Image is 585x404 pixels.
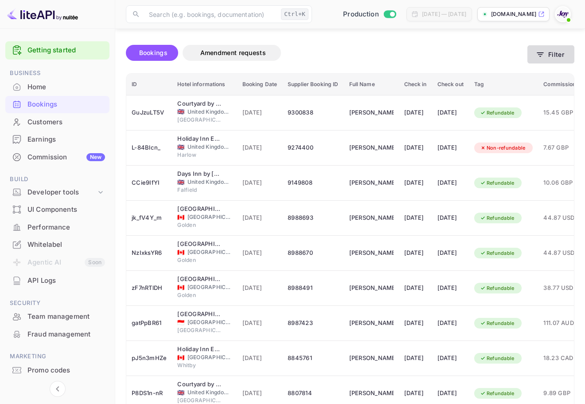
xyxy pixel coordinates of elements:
th: Commission [538,74,581,95]
div: [DATE] [404,141,427,155]
div: Non-refundable [474,143,531,154]
span: United Kingdom of Great Britain and Northern Ireland [177,390,184,396]
div: Palliser Lodge [177,205,222,214]
div: Team management [27,312,105,322]
div: Ayla Webb [349,351,394,365]
img: LiteAPI logo [7,7,78,21]
div: Riley Webb [349,281,394,295]
div: 8807814 [288,386,338,400]
div: Fraud management [5,326,109,343]
div: 8987423 [288,316,338,330]
th: Supplier Booking ID [282,74,343,95]
span: 9.89 GBP [543,388,576,398]
span: Canada [177,250,184,255]
span: 15.45 GBP [543,108,576,118]
div: Refundable [474,248,520,259]
span: Security [5,298,109,308]
span: [GEOGRAPHIC_DATA] [187,353,232,361]
div: Naomi Webb [349,316,394,330]
span: United Kingdom of [GEOGRAPHIC_DATA] and [GEOGRAPHIC_DATA] [187,108,232,116]
div: jk_fV4Y_m [132,211,167,225]
div: Fraud management [27,329,105,340]
span: [DATE] [242,248,277,258]
div: [DATE] [404,351,427,365]
div: Earnings [27,135,105,145]
button: Filter [527,45,574,63]
span: United Kingdom of Great Britain and Northern Ireland [177,144,184,150]
div: P8DS1n-nR [132,386,167,400]
div: Refundable [474,283,520,294]
div: Home [5,79,109,96]
span: [DATE] [242,143,277,153]
div: 9149808 [288,176,338,190]
span: Canada [177,285,184,290]
span: [GEOGRAPHIC_DATA] [177,326,222,334]
div: [DATE] [437,176,464,190]
div: Customers [27,117,105,127]
a: Customers [5,114,109,130]
span: Indonesia [177,320,184,325]
div: Palliser Lodge [177,240,222,249]
div: Home [27,82,105,92]
div: GuJzuLT5V [132,106,167,120]
div: 9274400 [288,141,338,155]
a: Promo codes [5,362,109,378]
a: UI Components [5,201,109,218]
div: [DATE] [437,141,464,155]
span: United Kingdom of [GEOGRAPHIC_DATA] and [GEOGRAPHIC_DATA] [187,388,232,396]
a: Performance [5,219,109,235]
div: Performance [5,219,109,236]
span: Marketing [5,352,109,361]
div: 8988693 [288,211,338,225]
span: 18.23 CAD [543,353,576,363]
div: Riley Webb [349,211,394,225]
div: UI Components [27,205,105,215]
div: Claire Webb [349,141,394,155]
span: [DATE] [242,353,277,363]
span: Golden [177,256,222,264]
a: Fraud management [5,326,109,342]
div: New [86,153,105,161]
div: [DATE] [404,246,427,260]
span: Build [5,174,109,184]
div: [DATE] [437,351,464,365]
span: 44.87 USD [543,248,576,258]
span: Golden [177,221,222,229]
th: Hotel informations [172,74,237,95]
div: Developer tools [5,185,109,200]
div: Promo codes [5,362,109,379]
div: [DATE] [437,211,464,225]
a: API Logs [5,272,109,289]
th: Full Name [344,74,399,95]
div: Whitelabel [27,240,105,250]
span: [DATE] [242,178,277,188]
div: Courtyard by Marriott Exeter Sandy Park [177,380,222,389]
span: Amendment requests [200,49,266,56]
th: Check out [432,74,469,95]
div: Davina Webb [349,176,394,190]
span: Canada [177,355,184,360]
span: [DATE] [242,318,277,328]
div: Customers [5,114,109,131]
div: [DATE] [404,281,427,295]
span: [DATE] [242,108,277,118]
div: 8845761 [288,351,338,365]
th: ID [126,74,172,95]
a: Earnings [5,131,109,147]
span: [GEOGRAPHIC_DATA] [187,283,232,291]
div: Glacier Mountaineer Lodge [177,275,222,284]
div: Courtyard by Marriott Exeter Sandy Park [177,99,222,108]
div: Refundable [474,388,520,399]
div: Refundable [474,213,520,224]
div: API Logs [5,272,109,289]
div: Ctrl+K [281,8,308,20]
div: API Logs [27,276,105,286]
input: Search (e.g. bookings, documentation) [144,5,277,23]
span: [GEOGRAPHIC_DATA] [187,318,232,326]
span: 7.67 GBP [543,143,576,153]
div: Whitelabel [5,236,109,253]
span: United Kingdom of [GEOGRAPHIC_DATA] and [GEOGRAPHIC_DATA] [187,178,232,186]
div: Days Inn by Wyndham Michaelwood M5 [177,170,222,178]
div: Rochelle Webb [349,106,394,120]
div: gatPpBR61 [132,316,167,330]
